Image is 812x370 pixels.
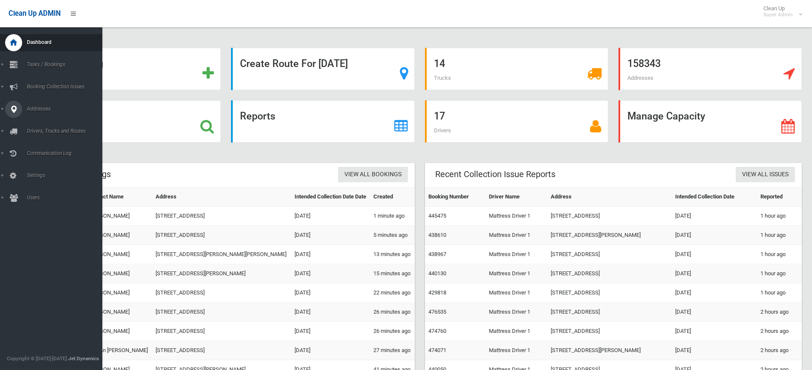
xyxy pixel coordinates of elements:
[85,322,152,341] td: [PERSON_NAME]
[485,322,547,341] td: Mattress Driver 1
[152,264,291,283] td: [STREET_ADDRESS][PERSON_NAME]
[240,58,348,70] strong: Create Route For [DATE]
[425,166,566,183] header: Recent Collection Issue Reports
[627,58,661,70] strong: 158343
[485,245,547,264] td: Mattress Driver 1
[370,264,414,283] td: 15 minutes ago
[547,187,672,207] th: Address
[757,283,802,303] td: 1 hour ago
[85,226,152,245] td: [PERSON_NAME]
[485,187,547,207] th: Driver Name
[485,283,547,303] td: Mattress Driver 1
[428,270,446,277] a: 440130
[547,341,672,360] td: [STREET_ADDRESS][PERSON_NAME]
[85,264,152,283] td: [PERSON_NAME]
[672,187,757,207] th: Intended Collection Date
[24,128,109,134] span: Drivers, Trucks and Routes
[152,303,291,322] td: [STREET_ADDRESS]
[547,303,672,322] td: [STREET_ADDRESS]
[9,9,61,17] span: Clean Up ADMIN
[24,61,109,67] span: Tasks / Bookings
[547,226,672,245] td: [STREET_ADDRESS][PERSON_NAME]
[428,309,446,315] a: 476535
[736,167,795,183] a: View All Issues
[672,207,757,226] td: [DATE]
[428,251,446,257] a: 438967
[152,226,291,245] td: [STREET_ADDRESS]
[370,283,414,303] td: 22 minutes ago
[24,106,109,112] span: Addresses
[38,100,221,143] a: Search
[291,341,370,360] td: [DATE]
[291,245,370,264] td: [DATE]
[291,226,370,245] td: [DATE]
[425,100,608,143] a: 17 Drivers
[618,48,802,90] a: 158343 Addresses
[291,303,370,322] td: [DATE]
[434,110,445,122] strong: 17
[757,341,802,360] td: 2 hours ago
[757,187,802,207] th: Reported
[291,187,370,207] th: Intended Collection Date Date
[757,207,802,226] td: 1 hour ago
[434,58,445,70] strong: 14
[428,347,446,353] a: 474071
[152,245,291,264] td: [STREET_ADDRESS][PERSON_NAME][PERSON_NAME]
[152,283,291,303] td: [STREET_ADDRESS]
[370,207,414,226] td: 1 minute ago
[618,100,802,143] a: Manage Capacity
[370,226,414,245] td: 5 minutes ago
[627,110,705,122] strong: Manage Capacity
[24,172,109,178] span: Settings
[428,328,446,334] a: 474760
[434,127,451,134] span: Drivers
[485,341,547,360] td: Mattress Driver 1
[434,75,451,81] span: Trucks
[68,355,99,361] strong: Jet Dynamics
[425,48,608,90] a: 14 Trucks
[85,187,152,207] th: Contact Name
[240,110,275,122] strong: Reports
[428,289,446,296] a: 429818
[85,283,152,303] td: [PERSON_NAME]
[757,226,802,245] td: 1 hour ago
[85,245,152,264] td: [PERSON_NAME]
[428,213,446,219] a: 445475
[85,207,152,226] td: [PERSON_NAME]
[672,341,757,360] td: [DATE]
[757,245,802,264] td: 1 hour ago
[291,207,370,226] td: [DATE]
[24,195,109,201] span: Users
[152,322,291,341] td: [STREET_ADDRESS]
[627,75,653,81] span: Addresses
[547,322,672,341] td: [STREET_ADDRESS]
[672,303,757,322] td: [DATE]
[24,150,109,156] span: Communication Log
[85,303,152,322] td: [PERSON_NAME]
[547,264,672,283] td: [STREET_ADDRESS]
[291,283,370,303] td: [DATE]
[485,303,547,322] td: Mattress Driver 1
[231,48,414,90] a: Create Route For [DATE]
[547,283,672,303] td: [STREET_ADDRESS]
[291,264,370,283] td: [DATE]
[485,226,547,245] td: Mattress Driver 1
[370,341,414,360] td: 27 minutes ago
[672,226,757,245] td: [DATE]
[763,12,793,18] small: Super Admin
[672,264,757,283] td: [DATE]
[152,187,291,207] th: Address
[152,207,291,226] td: [STREET_ADDRESS]
[425,187,486,207] th: Booking Number
[757,322,802,341] td: 2 hours ago
[547,207,672,226] td: [STREET_ADDRESS]
[338,167,408,183] a: View All Bookings
[485,264,547,283] td: Mattress Driver 1
[24,39,109,45] span: Dashboard
[547,245,672,264] td: [STREET_ADDRESS]
[291,322,370,341] td: [DATE]
[370,245,414,264] td: 13 minutes ago
[231,100,414,143] a: Reports
[757,264,802,283] td: 1 hour ago
[672,283,757,303] td: [DATE]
